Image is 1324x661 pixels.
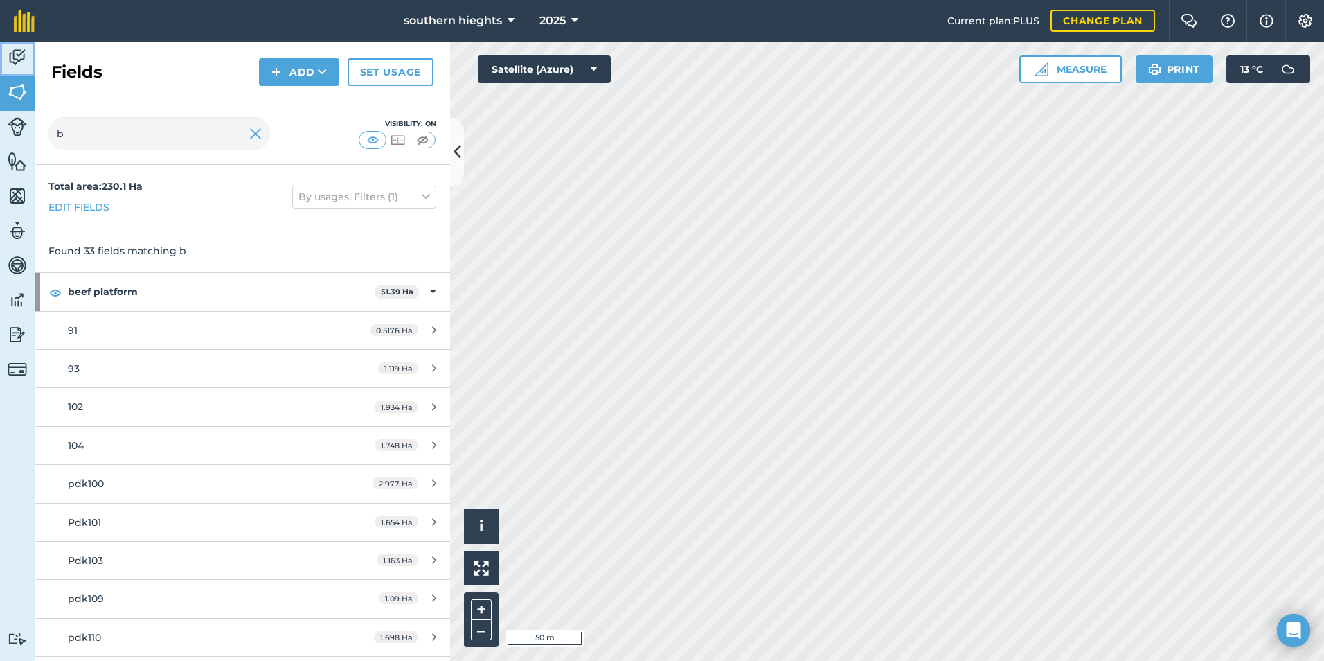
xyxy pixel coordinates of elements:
[471,599,492,620] button: +
[1260,12,1273,29] img: svg+xml;base64,PHN2ZyB4bWxucz0iaHR0cDovL3d3dy53My5vcmcvMjAwMC9zdmciIHdpZHRoPSIxNyIgaGVpZ2h0PSIxNy...
[48,117,270,150] input: Search
[1219,14,1236,28] img: A question mark icon
[414,133,431,147] img: svg+xml;base64,PHN2ZyB4bWxucz0iaHR0cDovL3d3dy53My5vcmcvMjAwMC9zdmciIHdpZHRoPSI1MCIgaGVpZ2h0PSI0MC...
[539,12,566,29] span: 2025
[68,516,101,529] span: Pdk101
[464,509,499,544] button: i
[373,477,418,489] span: 2.977 Ha
[8,220,27,241] img: svg+xml;base64,PD94bWwgdmVyc2lvbj0iMS4wIiBlbmNvZGluZz0idXRmLTgiPz4KPCEtLSBHZW5lcmF0b3I6IEFkb2JlIE...
[68,554,103,567] span: Pdk103
[378,362,418,374] span: 1.119 Ha
[35,350,450,387] a: 931.119 Ha
[1226,55,1310,83] button: 13 °C
[1274,55,1302,83] img: svg+xml;base64,PD94bWwgdmVyc2lvbj0iMS4wIiBlbmNvZGluZz0idXRmLTgiPz4KPCEtLSBHZW5lcmF0b3I6IEFkb2JlIE...
[364,133,382,147] img: svg+xml;base64,PHN2ZyB4bWxucz0iaHR0cDovL3d3dy53My5vcmcvMjAwMC9zdmciIHdpZHRoPSI1MCIgaGVpZ2h0PSI0MC...
[479,518,483,535] span: i
[8,82,27,103] img: svg+xml;base64,PHN2ZyB4bWxucz0iaHR0cDovL3d3dy53My5vcmcvMjAwMC9zdmciIHdpZHRoPSI1NiIgaGVpZ2h0PSI2MC...
[35,465,450,502] a: pdk1002.977 Ha
[8,47,27,68] img: svg+xml;base64,PD94bWwgdmVyc2lvbj0iMS4wIiBlbmNvZGluZz0idXRmLTgiPz4KPCEtLSBHZW5lcmF0b3I6IEFkb2JlIE...
[68,439,84,452] span: 104
[348,58,433,86] a: Set usage
[1148,61,1161,78] img: svg+xml;base64,PHN2ZyB4bWxucz0iaHR0cDovL3d3dy53My5vcmcvMjAwMC9zdmciIHdpZHRoPSIxOSIgaGVpZ2h0PSIyNC...
[48,200,109,215] a: Edit fields
[1136,55,1213,83] button: Print
[48,180,143,193] strong: Total area : 230.1 Ha
[259,58,339,86] button: Add
[35,427,450,464] a: 1041.748 Ha
[8,255,27,276] img: svg+xml;base64,PD94bWwgdmVyc2lvbj0iMS4wIiBlbmNvZGluZz0idXRmLTgiPz4KPCEtLSBHZW5lcmF0b3I6IEFkb2JlIE...
[35,504,450,541] a: Pdk1011.654 Ha
[49,284,62,301] img: svg+xml;base64,PHN2ZyB4bWxucz0iaHR0cDovL3d3dy53My5vcmcvMjAwMC9zdmciIHdpZHRoPSIxOCIgaGVpZ2h0PSIyNC...
[374,631,418,643] span: 1.698 Ha
[35,273,450,310] div: beef platform51.39 Ha
[68,592,104,605] span: pdk109
[381,287,413,297] strong: 51.39 Ha
[35,542,450,579] a: Pdk1031.163 Ha
[8,360,27,379] img: svg+xml;base64,PD94bWwgdmVyc2lvbj0iMS4wIiBlbmNvZGluZz0idXRmLTgiPz4KPCEtLSBHZW5lcmF0b3I6IEFkb2JlIE...
[249,125,262,142] img: svg+xml;base64,PHN2ZyB4bWxucz0iaHR0cDovL3d3dy53My5vcmcvMjAwMC9zdmciIHdpZHRoPSIyMiIgaGVpZ2h0PSIzMC...
[1050,10,1155,32] a: Change plan
[1035,62,1048,76] img: Ruler icon
[35,580,450,617] a: pdk1091.09 Ha
[359,118,436,130] div: Visibility: On
[8,151,27,172] img: svg+xml;base64,PHN2ZyB4bWxucz0iaHR0cDovL3d3dy53My5vcmcvMjAwMC9zdmciIHdpZHRoPSI1NiIgaGVpZ2h0PSI2MC...
[404,12,502,29] span: southern hieghts
[68,477,104,490] span: pdk100
[8,290,27,310] img: svg+xml;base64,PD94bWwgdmVyc2lvbj0iMS4wIiBlbmNvZGluZz0idXRmLTgiPz4KPCEtLSBHZW5lcmF0b3I6IEFkb2JlIE...
[68,400,83,413] span: 102
[947,13,1039,28] span: Current plan : PLUS
[370,324,418,336] span: 0.5176 Ha
[35,619,450,656] a: pdk1101.698 Ha
[68,324,78,337] span: 91
[68,631,101,644] span: pdk110
[68,362,80,375] span: 93
[389,133,406,147] img: svg+xml;base64,PHN2ZyB4bWxucz0iaHR0cDovL3d3dy53My5vcmcvMjAwMC9zdmciIHdpZHRoPSI1MCIgaGVpZ2h0PSI0MC...
[377,554,418,566] span: 1.163 Ha
[375,401,418,413] span: 1.934 Ha
[1297,14,1314,28] img: A cog icon
[51,61,102,83] h2: Fields
[292,186,436,208] button: By usages, Filters (1)
[471,620,492,640] button: –
[375,439,418,451] span: 1.748 Ha
[379,592,418,604] span: 1.09 Ha
[375,516,418,528] span: 1.654 Ha
[474,561,489,576] img: Four arrows, one pointing top left, one top right, one bottom right and the last bottom left
[8,117,27,136] img: svg+xml;base64,PD94bWwgdmVyc2lvbj0iMS4wIiBlbmNvZGluZz0idXRmLTgiPz4KPCEtLSBHZW5lcmF0b3I6IEFkb2JlIE...
[8,324,27,345] img: svg+xml;base64,PD94bWwgdmVyc2lvbj0iMS4wIiBlbmNvZGluZz0idXRmLTgiPz4KPCEtLSBHZW5lcmF0b3I6IEFkb2JlIE...
[35,229,450,272] div: Found 33 fields matching b
[1277,614,1310,647] div: Open Intercom Messenger
[478,55,611,83] button: Satellite (Azure)
[35,312,450,349] a: 910.5176 Ha
[271,64,281,80] img: svg+xml;base64,PHN2ZyB4bWxucz0iaHR0cDovL3d3dy53My5vcmcvMjAwMC9zdmciIHdpZHRoPSIxNCIgaGVpZ2h0PSIyNC...
[8,186,27,206] img: svg+xml;base64,PHN2ZyB4bWxucz0iaHR0cDovL3d3dy53My5vcmcvMjAwMC9zdmciIHdpZHRoPSI1NiIgaGVpZ2h0PSI2MC...
[1240,55,1263,83] span: 13 ° C
[14,10,35,32] img: fieldmargin Logo
[68,273,375,310] strong: beef platform
[1019,55,1122,83] button: Measure
[1181,14,1197,28] img: Two speech bubbles overlapping with the left bubble in the forefront
[8,633,27,646] img: svg+xml;base64,PD94bWwgdmVyc2lvbj0iMS4wIiBlbmNvZGluZz0idXRmLTgiPz4KPCEtLSBHZW5lcmF0b3I6IEFkb2JlIE...
[35,388,450,425] a: 1021.934 Ha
